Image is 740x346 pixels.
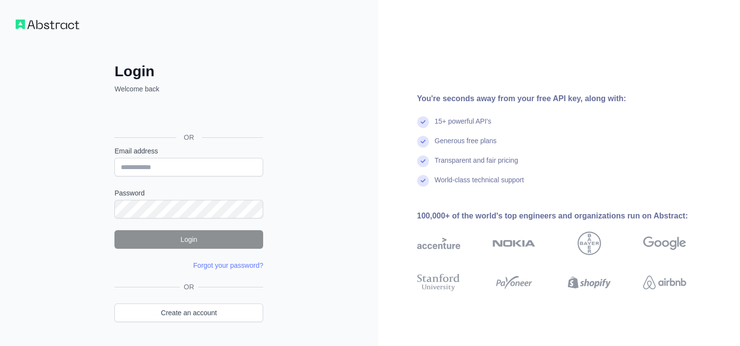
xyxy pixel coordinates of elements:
img: accenture [417,232,460,255]
a: Create an account [114,303,263,322]
img: check mark [417,175,429,187]
div: Transparent and fair pricing [435,155,518,175]
div: You're seconds away from your free API key, along with: [417,93,718,105]
img: check mark [417,116,429,128]
img: Workflow [16,20,79,29]
a: Forgot your password? [193,261,263,269]
label: Password [114,188,263,198]
div: 100,000+ of the world's top engineers and organizations run on Abstract: [417,210,718,222]
span: OR [176,132,202,142]
div: 15+ powerful API's [435,116,492,136]
label: Email address [114,146,263,156]
img: nokia [493,232,536,255]
img: check mark [417,155,429,167]
img: airbnb [643,272,686,293]
h2: Login [114,63,263,80]
img: check mark [417,136,429,148]
img: bayer [578,232,601,255]
img: shopify [568,272,611,293]
p: Welcome back [114,84,263,94]
img: stanford university [417,272,460,293]
img: payoneer [493,272,536,293]
div: World-class technical support [435,175,524,195]
span: OR [180,282,198,292]
iframe: ปุ่มลงชื่อเข้าใช้ด้วย Google [110,105,266,126]
button: Login [114,230,263,249]
img: google [643,232,686,255]
div: Generous free plans [435,136,497,155]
